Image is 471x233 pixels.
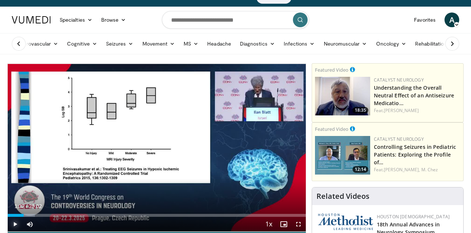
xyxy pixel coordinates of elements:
[97,12,131,27] a: Browse
[315,77,370,115] a: 18:35
[411,36,451,51] a: Rehabilitation
[372,36,411,51] a: Oncology
[315,126,348,132] small: Featured Video
[203,36,235,51] a: Headache
[12,16,51,24] img: VuMedi Logo
[374,136,424,142] a: Catalyst Neurology
[374,84,454,107] a: Understanding the Overall Neutral Effect of an Antiseizure Medicatio…
[316,192,369,201] h4: Related Videos
[26,203,28,209] span: /
[384,166,420,173] a: [PERSON_NAME],
[353,166,368,173] span: 12:14
[8,214,306,217] div: Progress Bar
[315,67,348,73] small: Featured Video
[55,12,97,27] a: Specialties
[102,36,138,51] a: Seizures
[445,12,459,27] a: A
[410,12,440,27] a: Favorites
[8,217,22,232] button: Play
[262,217,276,232] button: Playback Rate
[235,36,279,51] a: Diagnostics
[7,36,63,51] a: Cerebrovascular
[291,217,306,232] button: Fullscreen
[63,36,102,51] a: Cognitive
[319,36,372,51] a: Neuromuscular
[353,107,368,114] span: 18:35
[374,143,456,166] a: Controlling Seizures in Pediatric Patients: Exploring the Profile of…
[384,107,419,114] a: [PERSON_NAME]
[276,217,291,232] button: Enable picture-in-picture mode
[138,36,180,51] a: Movement
[179,36,203,51] a: MS
[29,203,42,209] span: 29:02
[421,166,438,173] a: M. Chez
[377,214,450,220] a: Houston [DEMOGRAPHIC_DATA]
[279,36,319,51] a: Infections
[374,166,460,173] div: Feat.
[22,217,37,232] button: Mute
[374,77,424,83] a: Catalyst Neurology
[14,203,24,209] span: 1:32
[162,11,309,29] input: Search topics, interventions
[315,136,370,175] a: 12:14
[374,107,460,114] div: Feat.
[318,214,373,230] img: 5e4488cc-e109-4a4e-9fd9-73bb9237ee91.png.150x105_q85_autocrop_double_scale_upscale_version-0.2.png
[315,136,370,175] img: 5e01731b-4d4e-47f8-b775-0c1d7f1e3c52.png.150x105_q85_crop-smart_upscale.jpg
[8,64,306,232] video-js: Video Player
[315,77,370,115] img: 01bfc13d-03a0-4cb7-bbaa-2eb0a1ecb046.png.150x105_q85_crop-smart_upscale.jpg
